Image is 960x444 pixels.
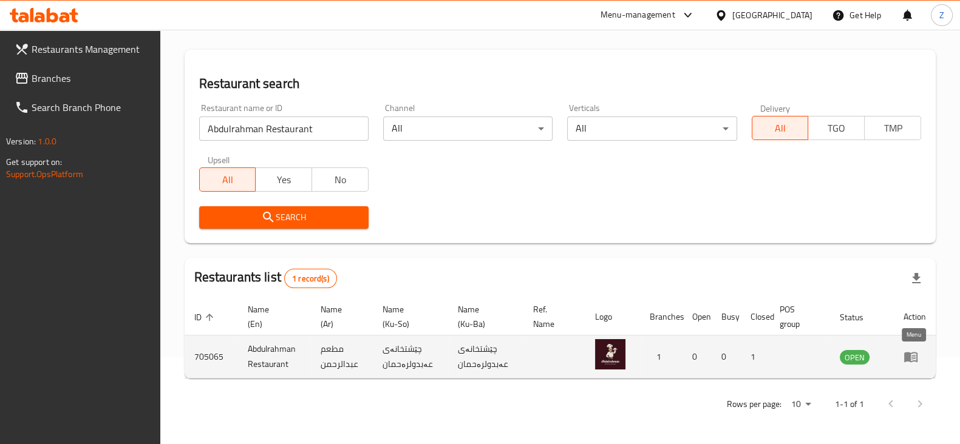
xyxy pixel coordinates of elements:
td: 0 [712,335,741,378]
button: TMP [864,116,921,140]
span: TGO [813,119,860,137]
h2: Restaurants list [194,268,337,288]
span: All [205,171,251,189]
div: Rows per page: [786,395,815,414]
th: Action [894,298,936,335]
th: Logo [585,298,640,335]
span: Status [840,310,879,325]
button: Search [199,206,369,229]
span: Version: [6,133,36,149]
span: Name (En) [248,302,296,331]
span: Search Branch Phone [32,100,151,115]
div: OPEN [840,350,870,365]
p: 1-1 of 1 [835,397,864,412]
a: Restaurants Management [5,35,160,64]
span: Get support on: [6,154,62,170]
span: Search [209,210,359,225]
span: Branches [32,71,151,86]
span: 1 record(s) [285,273,336,284]
p: Rows per page: [727,397,781,412]
span: ID [194,310,217,325]
td: 705065 [185,335,238,378]
td: 1 [741,335,770,378]
div: Menu-management [601,8,675,22]
a: Support.OpsPlatform [6,166,83,182]
td: Abdulrahman Restaurant [238,335,311,378]
div: Export file [902,264,931,293]
span: All [757,119,804,137]
span: Name (Ar) [321,302,359,331]
button: Yes [255,167,312,192]
span: Restaurants Management [32,42,151,56]
button: TGO [808,116,865,140]
span: No [317,171,364,189]
img: Abdulrahman Restaurant [595,339,625,369]
a: Branches [5,64,160,93]
span: Ref. Name [533,302,570,331]
label: Upsell [208,155,230,164]
a: Search Branch Phone [5,93,160,122]
table: enhanced table [185,298,936,378]
td: مطعم عبدالرحمن [311,335,373,378]
span: 1.0.0 [38,133,56,149]
th: Open [683,298,712,335]
button: All [199,167,256,192]
button: No [311,167,369,192]
td: چێشتخانەی عەبدولرەحمان [448,335,523,378]
span: OPEN [840,351,870,365]
td: 1 [640,335,683,378]
span: Z [939,8,944,22]
td: چێشتخانەی عەبدولرەحمان [373,335,448,378]
td: 0 [683,335,712,378]
th: Branches [640,298,683,335]
span: Yes [260,171,307,189]
th: Closed [741,298,770,335]
div: All [567,116,737,141]
span: TMP [870,119,916,137]
div: [GEOGRAPHIC_DATA] [732,8,812,22]
span: Name (Ku-So) [383,302,434,331]
th: Busy [712,298,741,335]
button: All [752,116,809,140]
span: POS group [780,302,815,331]
div: All [383,116,553,141]
label: Delivery [760,104,791,112]
div: Total records count [284,269,337,288]
span: Name (Ku-Ba) [458,302,509,331]
h2: Restaurant search [199,75,921,93]
input: Search for restaurant name or ID.. [199,116,369,141]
